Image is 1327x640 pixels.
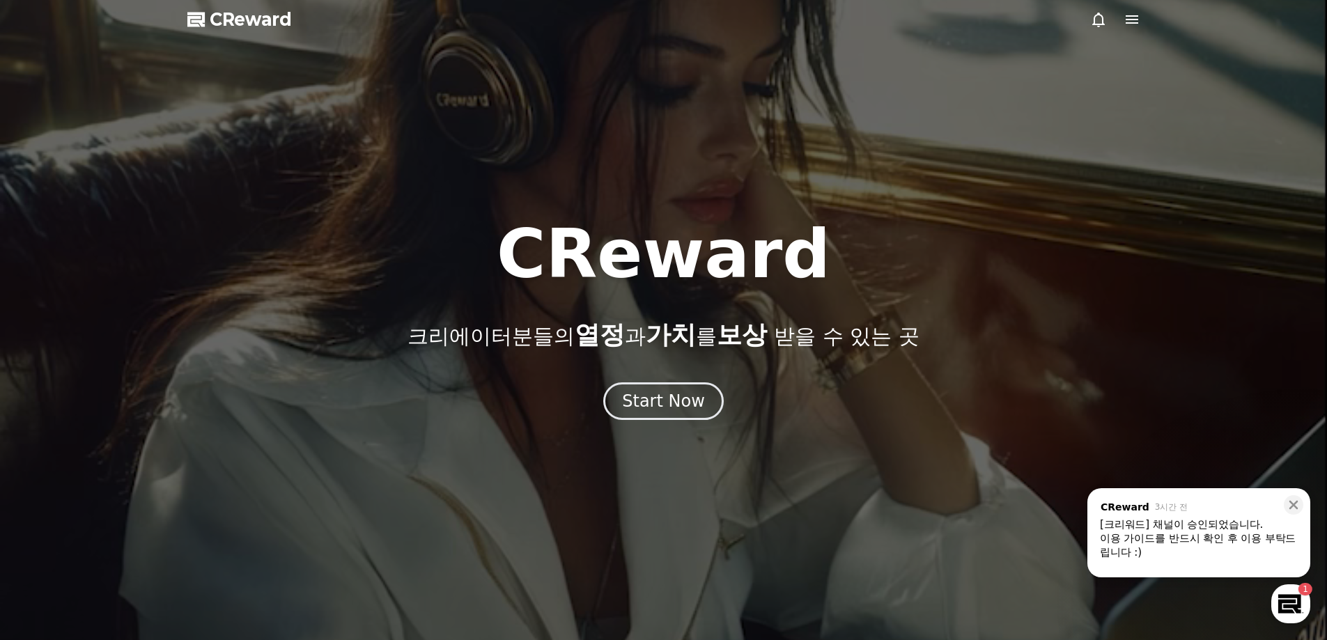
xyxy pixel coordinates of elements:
[210,8,292,31] span: CReward
[187,8,292,31] a: CReward
[622,390,705,412] div: Start Now
[646,320,696,349] span: 가치
[497,221,830,288] h1: CReward
[717,320,767,349] span: 보상
[575,320,625,349] span: 열정
[408,321,919,349] p: 크리에이터분들의 과 를 받을 수 있는 곳
[603,396,724,409] a: Start Now
[603,382,724,420] button: Start Now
